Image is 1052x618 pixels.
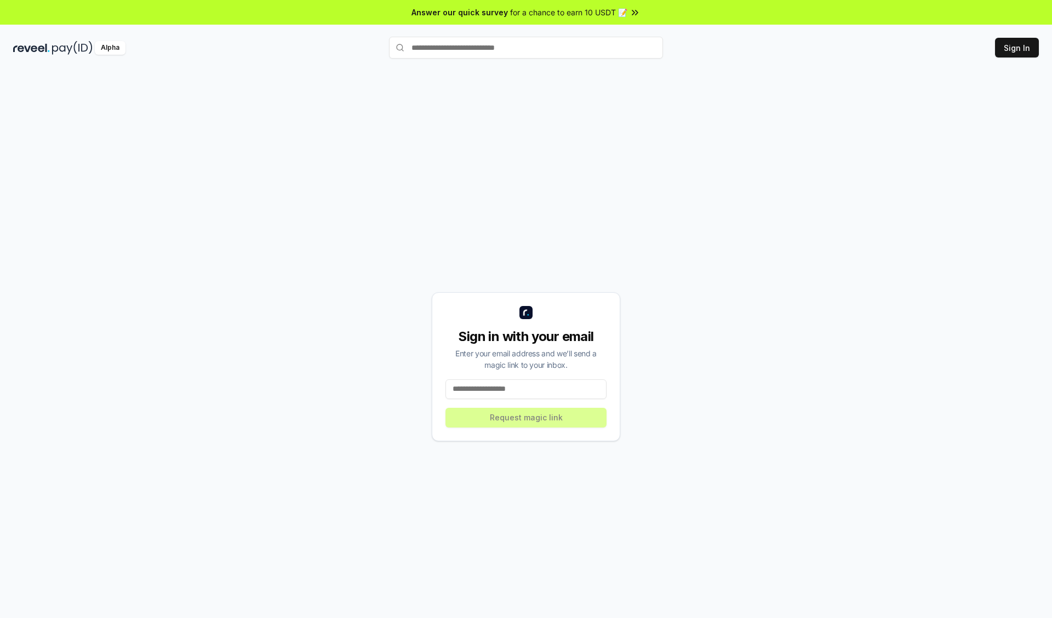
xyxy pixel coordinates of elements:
div: Sign in with your email [445,328,607,345]
img: logo_small [519,306,533,319]
div: Enter your email address and we’ll send a magic link to your inbox. [445,348,607,371]
div: Alpha [95,41,125,55]
img: pay_id [52,41,93,55]
span: for a chance to earn 10 USDT 📝 [510,7,627,18]
span: Answer our quick survey [411,7,508,18]
img: reveel_dark [13,41,50,55]
button: Sign In [995,38,1039,57]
